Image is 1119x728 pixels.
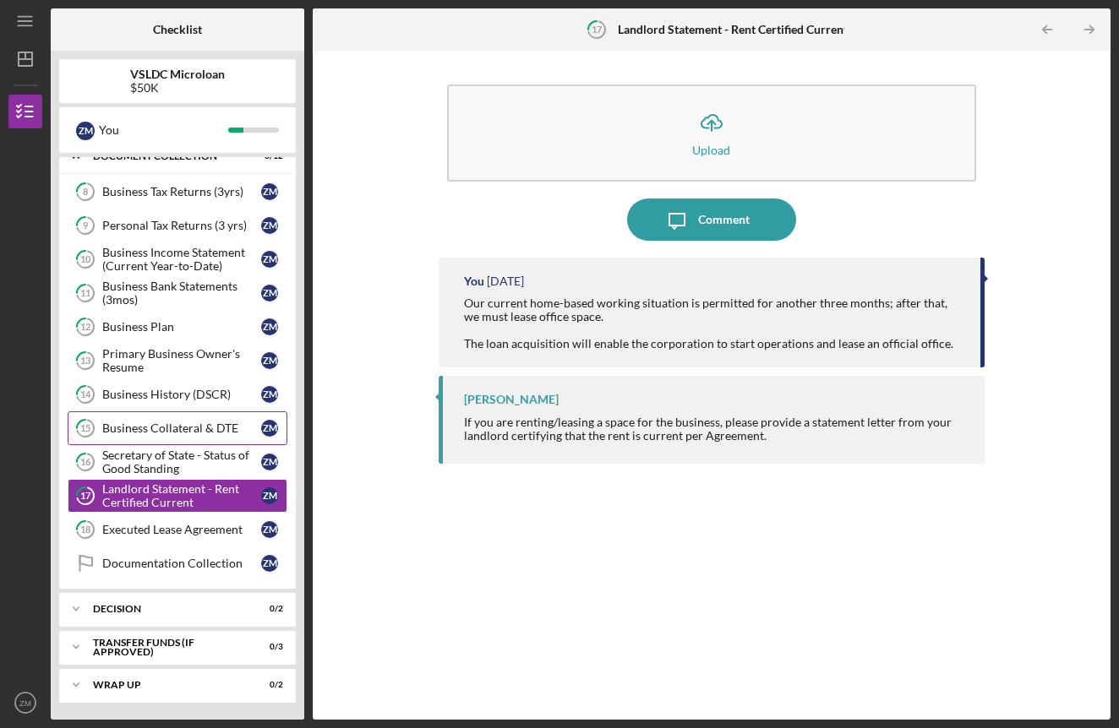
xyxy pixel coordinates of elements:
[68,479,287,513] a: 17Landlord Statement - Rent Certified CurrentZM
[261,352,278,369] div: Z M
[83,220,89,231] tspan: 9
[68,411,287,445] a: 15Business Collateral & DTEZM
[68,310,287,344] a: 12Business PlanZM
[153,23,202,36] b: Checklist
[102,185,261,198] div: Business Tax Returns (3yrs)
[592,24,603,35] tspan: 17
[102,388,261,401] div: Business History (DSCR)
[130,68,225,81] b: VSLDC Microloan
[80,322,90,333] tspan: 12
[102,347,261,374] div: Primary Business Owner's Resume
[618,23,848,36] b: Landlord Statement - Rent Certified Current
[464,416,969,443] div: If you are renting/leasing a space for the business, please provide a statement letter from your ...
[83,187,88,198] tspan: 8
[464,393,559,406] div: [PERSON_NAME]
[93,680,241,690] div: Wrap Up
[487,274,524,288] time: 2025-06-17 18:39
[261,183,278,200] div: Z M
[76,122,95,140] div: Z M
[93,604,241,614] div: Decision
[261,420,278,437] div: Z M
[464,274,484,288] div: You
[253,642,283,652] div: 0 / 3
[261,285,278,302] div: Z M
[253,680,283,690] div: 0 / 2
[102,523,261,536] div: Executed Lease Agreement
[68,175,287,209] a: 8Business Tax Returns (3yrs)ZM
[261,487,278,504] div: Z M
[261,318,278,335] div: Z M
[102,421,261,435] div: Business Collateral & DTE
[464,296,964,350] div: Our current home-based working situation is permitted for another three months; after that, we mu...
[80,254,91,265] tspan: 10
[68,242,287,276] a: 10Business Income Statement (Current Year-to-Date)ZM
[261,555,278,572] div: Z M
[68,513,287,546] a: 18Executed Lease AgreementZM
[8,686,42,720] button: ZM
[68,276,287,310] a: 11Business Bank Statements (3mos)ZM
[80,389,91,400] tspan: 14
[80,491,91,502] tspan: 17
[447,84,977,182] button: Upload
[261,217,278,234] div: Z M
[102,280,261,307] div: Business Bank Statements (3mos)
[102,482,261,509] div: Landlord Statement - Rent Certified Current
[102,557,261,570] div: Documentation Collection
[80,457,91,468] tspan: 16
[68,209,287,242] a: 9Personal Tax Returns (3 yrs)ZM
[627,198,796,241] button: Comment
[93,638,241,657] div: Transfer Funds (If Approved)
[102,246,261,273] div: Business Income Statement (Current Year-to-Date)
[102,448,261,475] div: Secretary of State - Status of Good Standing
[102,219,261,232] div: Personal Tax Returns (3 yrs)
[692,144,730,156] div: Upload
[68,378,287,411] a: 14Business History (DSCR)ZM
[253,604,283,614] div: 0 / 2
[261,251,278,268] div: Z M
[80,423,90,434] tspan: 15
[68,546,287,580] a: Documentation CollectionZM
[80,356,90,367] tspan: 13
[80,524,90,535] tspan: 18
[99,116,228,144] div: You
[698,198,750,241] div: Comment
[80,288,90,299] tspan: 11
[261,521,278,538] div: Z M
[19,698,31,708] text: ZM
[102,320,261,334] div: Business Plan
[130,81,225,95] div: $50K
[261,386,278,403] div: Z M
[68,344,287,378] a: 13Primary Business Owner's ResumeZM
[68,445,287,479] a: 16Secretary of State - Status of Good StandingZM
[261,454,278,470] div: Z M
